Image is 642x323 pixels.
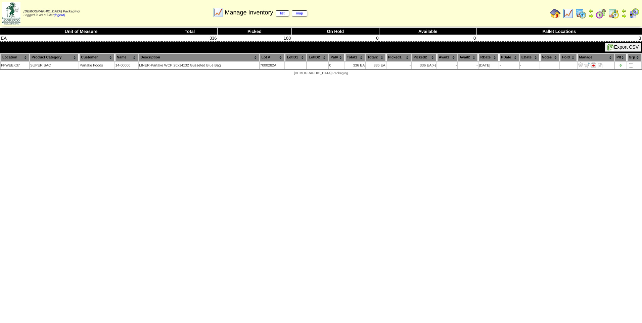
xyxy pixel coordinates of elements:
td: LINER-Partake WCP 20x14x32 Gusseted Blue Bag [139,62,259,69]
th: Picked1 [386,54,411,61]
th: On Hold [291,28,379,35]
span: Logged in as Mfuller [24,10,80,17]
th: Product Category [30,54,79,61]
td: 336 EA [366,62,385,69]
span: [DEMOGRAPHIC_DATA] Packaging [294,72,348,75]
th: Lot # [260,54,285,61]
img: arrowleft.gif [588,8,594,13]
th: Pallet Locations [476,28,642,35]
a: (logout) [54,13,65,17]
img: home.gif [550,8,561,19]
img: line_graph.gif [563,8,574,19]
i: Note [598,63,602,68]
th: Grp [627,54,641,61]
td: - [499,62,519,69]
img: arrowright.gif [588,13,594,19]
th: Picked [218,28,292,35]
th: Total1 [345,54,365,61]
th: Customer [79,54,114,61]
img: calendarinout.gif [608,8,619,19]
th: Avail2 [458,54,478,61]
td: 0 [379,35,476,42]
td: SUPER SAC [30,62,79,69]
th: Available [379,28,476,35]
img: Adjust [578,62,583,67]
td: 3 [476,35,642,42]
th: Unit of Measure [0,28,162,35]
td: - [386,62,411,69]
div: 6 [615,63,626,67]
th: EDate [520,54,540,61]
th: Location [1,54,29,61]
th: RDate [478,54,499,61]
th: Total [162,28,218,35]
th: Pal# [329,54,345,61]
td: - [458,62,478,69]
th: Total2 [366,54,385,61]
img: calendarblend.gif [596,8,606,19]
th: Picked2 [412,54,436,61]
button: Export CSV [605,43,641,52]
th: Description [139,54,259,61]
a: list [276,10,289,16]
td: 168 [218,35,292,42]
img: calendarprod.gif [576,8,586,19]
td: Partake Foods [79,62,114,69]
img: arrowleft.gif [621,8,627,13]
td: - [437,62,457,69]
td: 0 [291,35,379,42]
td: EA [0,35,162,42]
img: excel.gif [607,44,614,51]
th: Notes [540,54,560,61]
td: 336 [162,35,218,42]
img: Move [584,62,590,67]
td: 336 EA [412,62,436,69]
span: [DEMOGRAPHIC_DATA] Packaging [24,10,80,13]
img: calendarcustomer.gif [629,8,639,19]
th: Hold [560,54,577,61]
span: Manage Inventory [225,9,307,16]
td: 7000282A [260,62,285,69]
th: Plt [615,54,627,61]
td: [DATE] [478,62,499,69]
td: FFWEEK37 [1,62,29,69]
img: arrowright.gif [621,13,627,19]
th: Name [115,54,138,61]
td: 14-00006 [115,62,138,69]
td: - [520,62,540,69]
img: zoroco-logo-small.webp [2,2,20,25]
th: LotID2 [307,54,328,61]
td: 0 [329,62,345,69]
th: Avail1 [437,54,457,61]
th: LotID1 [285,54,306,61]
th: Manage [578,54,614,61]
th: PDate [499,54,519,61]
div: (+) [431,63,436,67]
a: map [292,10,308,16]
td: 336 EA [345,62,365,69]
img: Manage Hold [591,62,596,67]
img: line_graph.gif [213,7,224,18]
